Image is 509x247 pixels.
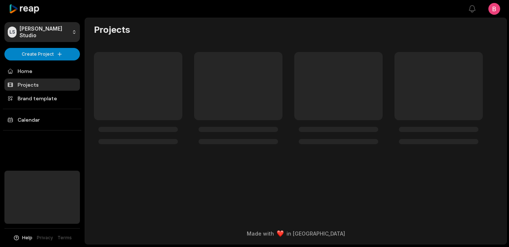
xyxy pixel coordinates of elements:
[94,24,130,36] h2: Projects
[92,230,500,237] div: Made with in [GEOGRAPHIC_DATA]
[37,234,53,241] a: Privacy
[22,234,32,241] span: Help
[20,25,69,39] p: [PERSON_NAME] Studio
[4,65,80,77] a: Home
[277,230,284,237] img: heart emoji
[4,79,80,91] a: Projects
[4,48,80,60] button: Create Project
[13,234,32,241] button: Help
[4,114,80,126] a: Calendar
[4,92,80,104] a: Brand template
[57,234,72,241] a: Terms
[8,27,17,38] div: LS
